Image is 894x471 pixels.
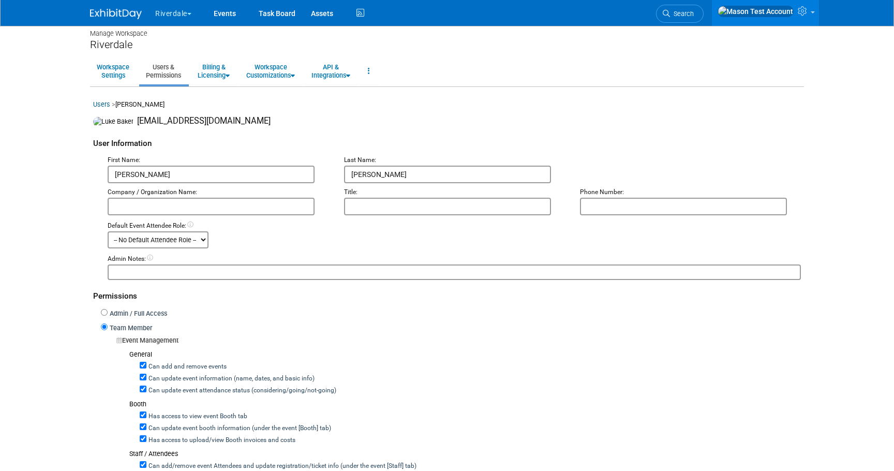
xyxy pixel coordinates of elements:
[116,336,801,346] div: Event Management
[146,462,416,471] label: Can add/remove event Attendees and update registration/ticket info (under the event [Staff] tab)
[108,323,152,333] label: Team Member
[240,58,302,84] a: WorkspaceCustomizations
[146,424,331,433] label: Can update event booth information (under the event [Booth] tab)
[93,100,801,115] div: [PERSON_NAME]
[146,386,336,395] label: Can update event attendance status (considering/going/not-going)
[108,255,801,264] div: Admin Notes:
[108,222,801,231] div: Default Event Attendee Role:
[108,309,167,319] label: Admin / Full Access
[93,117,133,127] img: Luke Baker
[139,58,188,84] a: Users &Permissions
[93,100,110,108] a: Users
[93,280,801,307] div: Permissions
[108,156,329,165] div: First Name:
[137,116,271,126] span: [EMAIL_ADDRESS][DOMAIN_NAME]
[90,58,136,84] a: WorkspaceSettings
[670,10,694,18] span: Search
[146,412,247,421] label: Has access to view event Booth tab
[129,449,801,459] div: Staff / Attendees
[191,58,236,84] a: Billing &Licensing
[656,5,704,23] a: Search
[93,127,801,155] div: User Information
[146,374,315,384] label: Can update event information (name, dates, and basic info)
[146,362,227,372] label: Can add and remove events
[344,156,565,165] div: Last Name:
[90,20,804,38] div: Manage Workspace
[129,400,801,409] div: Booth
[90,38,804,51] div: Riverdale
[718,6,794,17] img: Mason Test Account
[146,436,295,445] label: Has access to upload/view Booth invoices and costs
[305,58,357,84] a: API &Integrations
[90,9,142,19] img: ExhibitDay
[580,188,801,197] div: Phone Number:
[129,350,801,360] div: General
[108,188,329,197] div: Company / Organization Name:
[344,188,565,197] div: Title:
[112,100,115,108] span: >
